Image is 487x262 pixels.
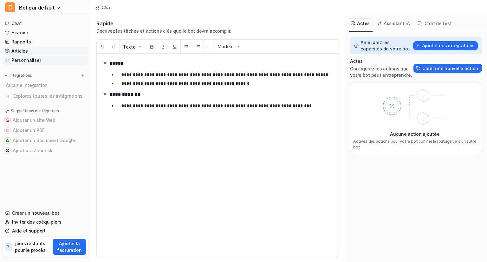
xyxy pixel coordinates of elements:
[3,72,34,79] button: Intégrations
[360,40,410,51] font: Améliorez les capacités de votre bot
[146,40,158,54] button: Audacieux
[3,146,88,156] button: Ajouter à ZendeskAjouter à Zendesk
[111,44,116,49] img: Refaire
[81,73,85,78] img: menu_add.svg
[349,18,373,28] button: Actes
[102,60,108,66] img: expand-arrow.svg
[350,58,363,64] font: Actes
[218,44,234,49] font: Modèle
[149,44,154,49] img: Audacieux
[3,209,88,218] a: Créer un nouveau bot
[3,47,88,56] a: Articles
[413,41,478,50] button: Ajouter des intégrations
[13,128,45,133] font: Ajouter un PDF
[204,40,214,54] button: ─
[422,43,475,48] font: Ajouter des intégrations
[236,44,241,49] img: Modèle
[3,56,88,65] a: Personnaliser
[158,40,169,54] button: Italique
[3,226,88,235] a: Aide et support
[11,21,22,26] font: Chat
[413,64,482,73] button: Créer une nouvelle action
[6,118,10,122] img: Ajouter un site Web
[425,21,452,26] font: Chat de test
[11,57,41,63] font: Personnaliser
[7,245,10,249] font: 7
[195,44,200,49] img: Liste ordonnée
[390,131,439,137] font: Aucune action ajoutée
[138,44,143,49] img: Flèche déroulante vers le bas
[3,135,88,146] button: Ajouter un document GoogleAjouter un document Google
[108,40,120,54] button: Refaire
[357,21,370,26] font: Actes
[11,30,28,35] font: Histoire
[6,128,10,132] img: Ajouter un PDF
[53,239,86,255] button: Ajouter la facturation
[96,20,114,27] font: Rapide
[101,5,112,10] font: Chat
[214,40,244,53] button: Modèle
[11,48,28,54] font: Articles
[172,44,177,49] img: Souligner
[12,210,59,216] font: Créer un nouveau bot
[3,125,88,135] button: Ajouter un PDFAjouter un PDF
[13,117,55,123] font: Ajouter un site Web
[422,66,478,71] font: Créer une nouvelle action
[97,40,108,54] button: Défaire
[11,39,31,44] font: Rapports
[3,28,88,37] a: Histoire
[8,3,13,11] font: D
[6,82,48,88] font: Aucune intégration
[350,66,412,78] font: Configurez les actions que votre bot peut entreprendre.
[6,139,10,142] img: Ajouter un document Google
[169,40,180,54] button: Souligner
[6,149,10,153] img: Ajouter à Zendesk
[192,40,204,54] button: Liste ordonnée
[12,219,62,225] font: Inviter des coéquipiers
[161,44,166,49] img: Italique
[13,138,75,143] font: Ajouter un document Google
[384,21,410,26] font: Assistant IA
[415,18,455,28] button: Chat de test
[13,93,82,99] font: Explorez toutes les intégrations
[13,148,52,153] font: Ajouter à Zendesk
[19,4,55,11] font: Bot par défaut
[11,108,59,113] font: Suggestions d'intégration
[10,73,32,78] font: Intégrations
[4,73,8,78] img: développer le menu
[184,44,189,49] img: Liste non ordonnée
[120,40,146,54] button: Texte
[5,93,11,99] img: explorer toutes les intégrations
[96,28,231,34] font: Décrivez les tâches et actions clés que le bot devra accomplir.
[3,19,88,28] a: Chat
[416,66,420,70] img: Créer une action
[3,218,88,226] a: Inviter des coéquipiers
[3,37,88,46] a: Rapports
[15,241,46,253] font: jours restants pour le procès
[123,44,136,49] font: Texte
[100,44,105,49] img: Défaire
[102,91,108,97] img: expand-arrow.svg
[181,40,192,54] button: Liste non ordonnée
[353,139,476,149] font: Activez des actions pour votre bot comme le routage vers un autre bot
[375,18,413,28] button: Assistant IA
[12,228,46,233] font: Aide et support
[57,241,82,253] font: Ajouter la facturation
[3,92,88,101] a: Explorez toutes les intégrations
[207,44,211,49] font: ─
[3,115,88,125] button: Ajouter un site WebAjouter un site Web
